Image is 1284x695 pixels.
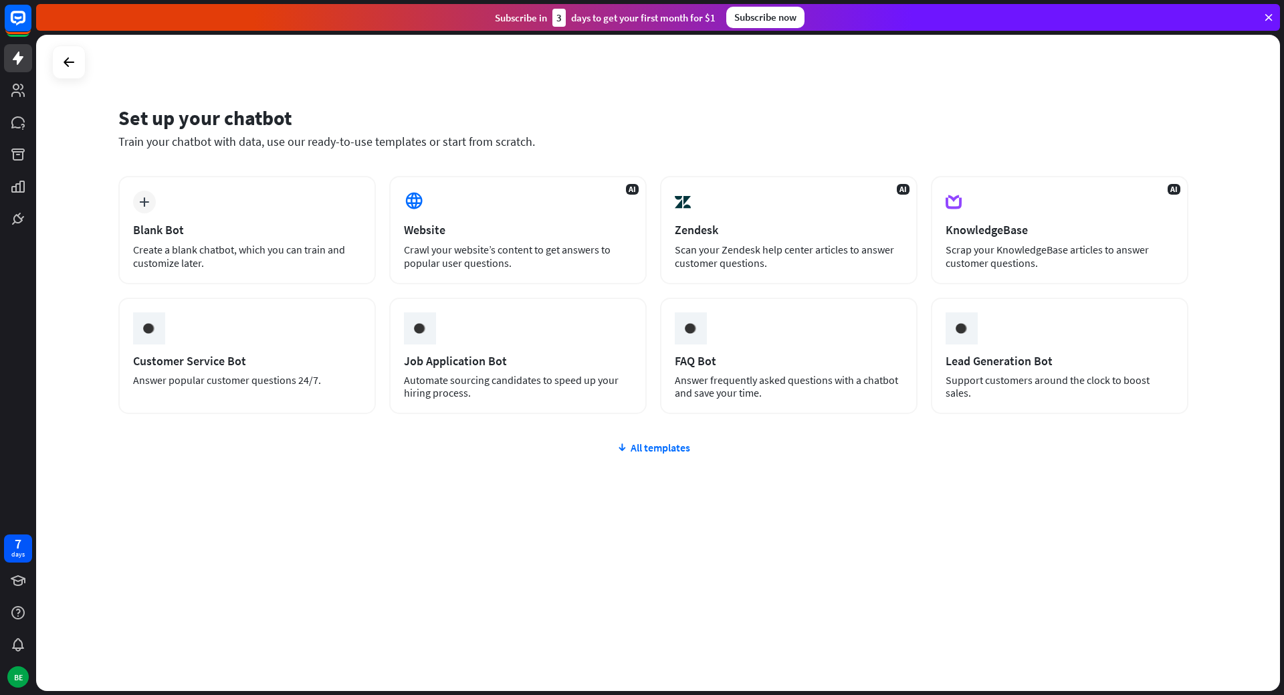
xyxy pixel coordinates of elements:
div: 3 [552,9,566,27]
div: BE [7,666,29,688]
a: 7 days [4,534,32,563]
div: days [11,550,25,559]
div: Subscribe in days to get your first month for $1 [495,9,716,27]
div: Subscribe now [726,7,805,28]
div: 7 [15,538,21,550]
